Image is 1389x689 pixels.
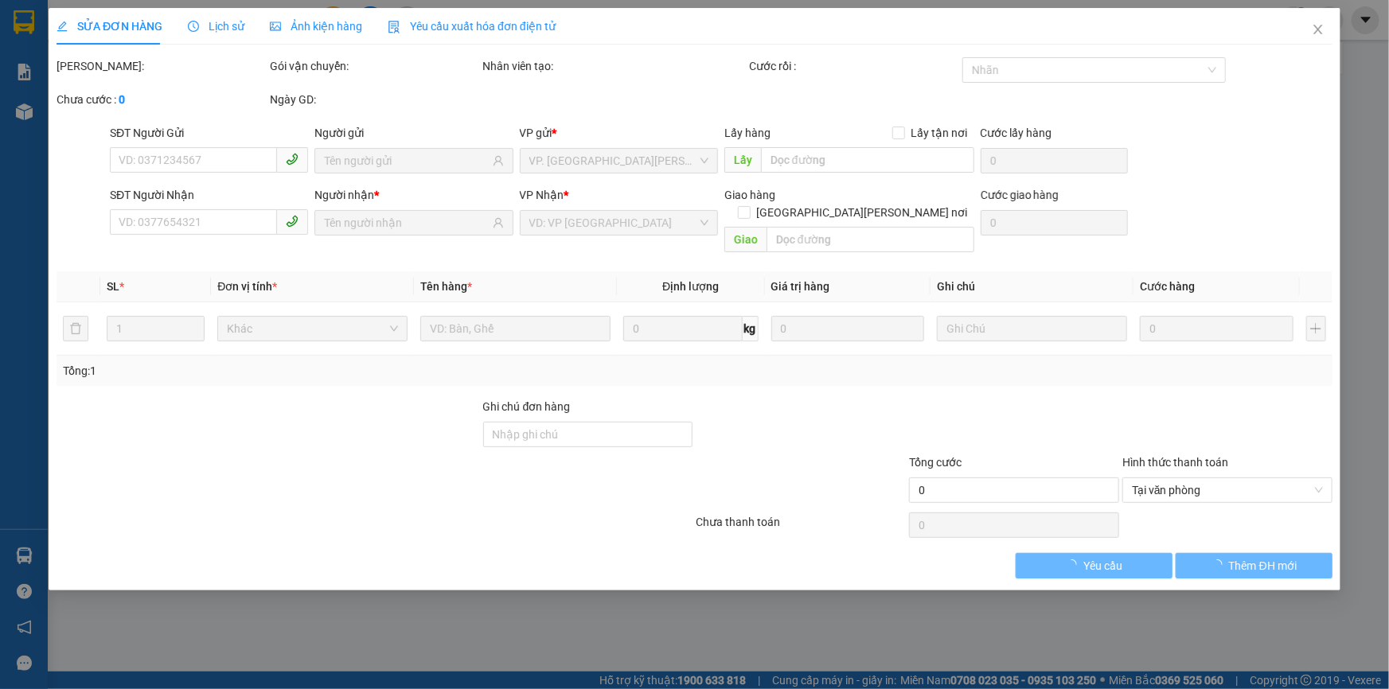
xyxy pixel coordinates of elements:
[520,124,718,142] div: VP gửi
[493,217,504,228] span: user
[388,21,400,33] img: icon
[314,186,513,204] div: Người nhận
[1306,316,1326,341] button: plus
[1083,557,1122,574] span: Yêu cầu
[1176,553,1332,578] button: Thêm ĐH mới
[937,316,1127,341] input: Ghi Chú
[529,149,708,173] span: VP. Đồng Phước
[420,316,611,341] input: VD: Bàn, Ghế
[1140,316,1293,341] input: 0
[1229,557,1297,574] span: Thêm ĐH mới
[771,316,925,341] input: 0
[483,57,747,75] div: Nhân viên tạo:
[270,20,362,33] span: Ảnh kiện hàng
[314,124,513,142] div: Người gửi
[57,21,68,32] span: edit
[662,280,719,293] span: Định lượng
[57,91,267,108] div: Chưa cước :
[749,57,959,75] div: Cước rồi :
[110,186,308,204] div: SĐT Người Nhận
[1132,478,1323,502] span: Tại văn phòng
[110,124,308,142] div: SĐT Người Gửi
[57,57,267,75] div: [PERSON_NAME]:
[1312,23,1325,36] span: close
[324,214,489,232] input: Tên người nhận
[767,227,974,252] input: Dọc đường
[420,280,472,293] span: Tên hàng
[270,91,480,108] div: Ngày GD:
[270,57,480,75] div: Gói vận chuyển:
[905,124,974,142] span: Lấy tận nơi
[743,316,759,341] span: kg
[1211,559,1229,570] span: loading
[695,513,908,541] div: Chưa thanh toán
[724,147,761,173] span: Lấy
[981,148,1128,173] input: Cước lấy hàng
[286,153,298,165] span: phone
[1122,456,1228,469] label: Hình thức thanh toán
[270,21,281,32] span: picture
[909,456,962,469] span: Tổng cước
[227,317,398,341] span: Khác
[981,210,1128,236] input: Cước giao hàng
[1066,559,1083,570] span: loading
[1140,280,1195,293] span: Cước hàng
[107,280,119,293] span: SL
[217,280,277,293] span: Đơn vị tính
[1296,8,1340,53] button: Close
[493,155,504,166] span: user
[931,271,1133,302] th: Ghi chú
[751,204,974,221] span: [GEOGRAPHIC_DATA][PERSON_NAME] nơi
[483,422,693,447] input: Ghi chú đơn hàng
[520,189,564,201] span: VP Nhận
[188,20,244,33] span: Lịch sử
[188,21,199,32] span: clock-circle
[57,20,162,33] span: SỬA ĐƠN HÀNG
[981,127,1052,139] label: Cước lấy hàng
[724,227,767,252] span: Giao
[724,189,775,201] span: Giao hàng
[724,127,771,139] span: Lấy hàng
[1016,553,1172,578] button: Yêu cầu
[63,316,88,341] button: delete
[388,20,556,33] span: Yêu cầu xuất hóa đơn điện tử
[324,152,489,169] input: Tên người gửi
[63,362,536,380] div: Tổng: 1
[761,147,974,173] input: Dọc đường
[119,93,125,106] b: 0
[483,400,571,413] label: Ghi chú đơn hàng
[286,215,298,228] span: phone
[981,189,1059,201] label: Cước giao hàng
[771,280,830,293] span: Giá trị hàng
